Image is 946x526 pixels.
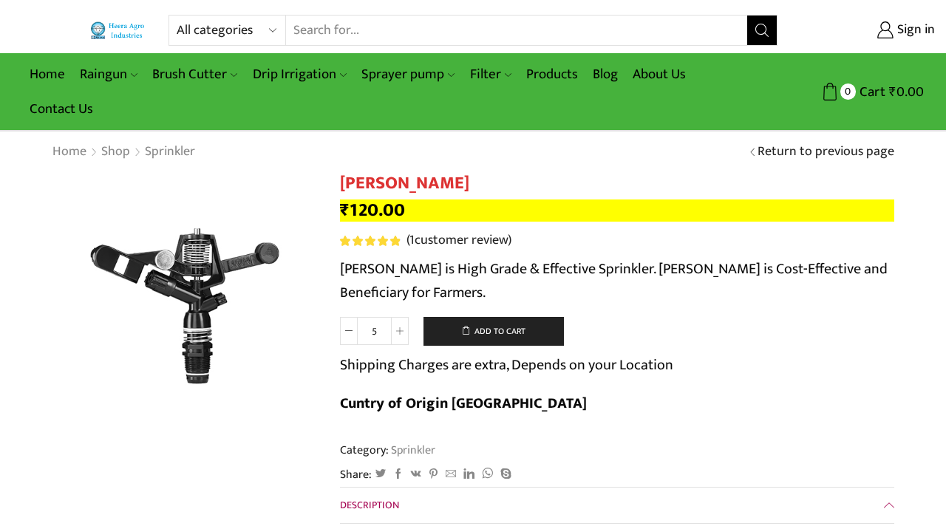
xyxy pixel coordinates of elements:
[625,57,693,92] a: About Us
[340,442,435,459] span: Category:
[354,57,462,92] a: Sprayer pump
[340,488,894,523] a: Description
[340,257,894,304] p: [PERSON_NAME] is High Grade & Effective Sprinkler. [PERSON_NAME] is Cost-Effective and Beneficiar...
[340,195,405,225] bdi: 120.00
[52,143,196,162] nav: Breadcrumb
[389,440,435,460] a: Sprinkler
[340,236,403,246] span: 1
[340,173,894,194] h1: [PERSON_NAME]
[22,92,101,126] a: Contact Us
[423,317,564,346] button: Add to cart
[340,236,400,246] div: Rated 5.00 out of 5
[52,143,87,162] a: Home
[889,81,896,103] span: ₹
[245,57,354,92] a: Drip Irrigation
[585,57,625,92] a: Blog
[800,17,935,44] a: Sign in
[22,57,72,92] a: Home
[340,353,673,377] p: Shipping Charges are extra, Depends on your Location
[889,81,924,103] bdi: 0.00
[144,143,196,162] a: Sprinkler
[145,57,245,92] a: Brush Cutter
[286,16,747,45] input: Search for...
[340,236,400,246] span: Rated out of 5 based on customer rating
[340,496,399,513] span: Description
[406,231,511,250] a: (1customer review)
[840,83,856,99] span: 0
[72,57,145,92] a: Raingun
[747,16,777,45] button: Search button
[409,229,415,251] span: 1
[792,78,924,106] a: 0 Cart ₹0.00
[340,466,372,483] span: Share:
[519,57,585,92] a: Products
[463,57,519,92] a: Filter
[894,21,935,40] span: Sign in
[856,82,885,102] span: Cart
[358,317,391,345] input: Product quantity
[340,195,350,225] span: ₹
[101,143,131,162] a: Shop
[340,391,587,416] b: Cuntry of Origin [GEOGRAPHIC_DATA]
[758,143,894,162] a: Return to previous page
